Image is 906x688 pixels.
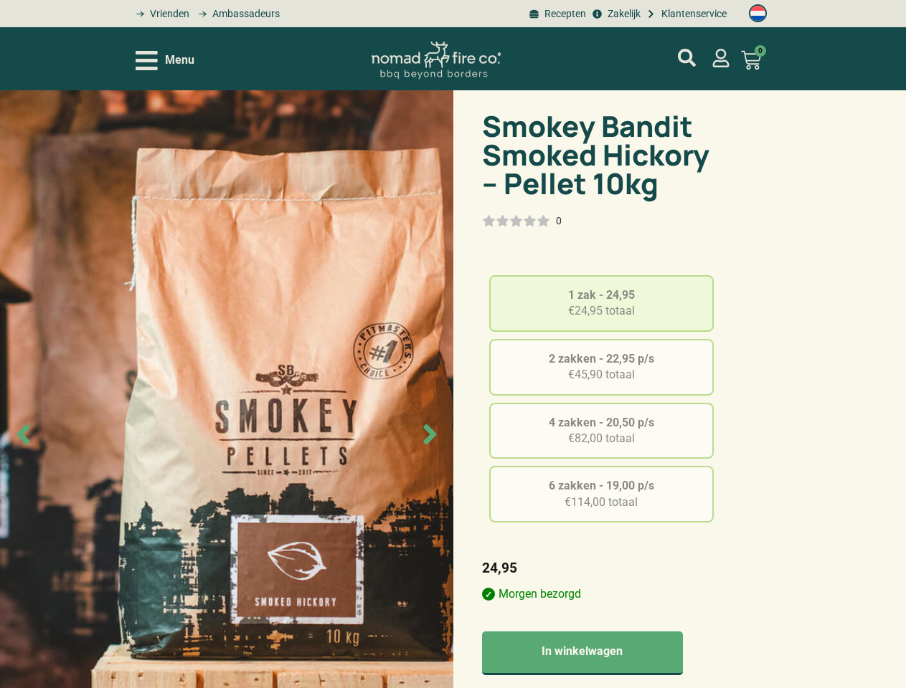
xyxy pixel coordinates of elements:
strong: 2 zakken - 22,95 p/s [549,352,654,365]
a: grill bill vrienden [131,6,189,21]
img: Nederlands [749,4,767,22]
img: Nomad Logo [372,42,501,80]
span: Vrienden [146,6,189,21]
a: 0 [724,42,778,79]
span: Zakelijk [604,6,641,21]
h1: Smokey Bandit Smoked Hickory – Pellet 10kg [482,112,722,198]
span: Menu [165,52,194,69]
span: 0 [755,45,766,57]
a: grill bill zakeljk [590,6,640,21]
span: Ambassadeurs [209,6,280,21]
span: Recepten [541,6,586,21]
div: €24,95 totaal [489,275,714,332]
button: In winkelwagen [482,631,683,675]
span: Next slide [414,418,446,450]
div: €45,90 totaal [489,339,714,396]
span: Previous slide [7,418,39,450]
a: mijn account [712,49,730,67]
div: €114,00 totaal [489,466,714,522]
strong: 6 zakken - 19,00 p/s [549,479,654,492]
a: grill bill ambassadors [193,6,279,21]
div: 0 [556,214,562,228]
span: Klantenservice [658,6,727,21]
strong: 1 zak - 24,95 [568,288,635,302]
div: €82,00 totaal [489,403,714,459]
p: Morgen bezorgd [482,586,722,603]
strong: 4 zakken - 20,50 p/s [549,416,654,429]
a: BBQ recepten [527,6,586,21]
div: Open/Close Menu [136,48,194,73]
a: mijn account [678,49,696,67]
a: grill bill klantenservice [644,6,727,21]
